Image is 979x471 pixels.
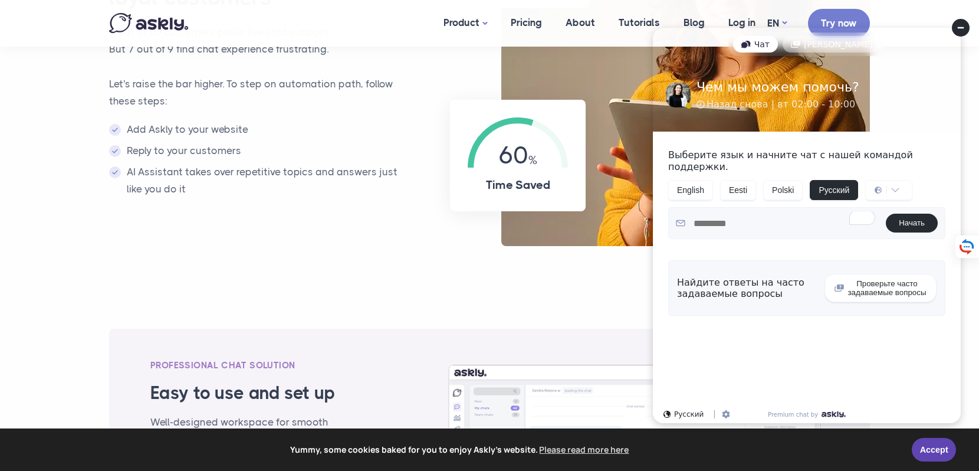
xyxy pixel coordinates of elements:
[150,382,364,405] h3: Easy to use and set up
[109,142,412,159] li: Reply to your customers
[17,441,904,459] span: Yummy, some cookies baked for you to enjoy Askly's website.
[767,15,787,32] a: EN
[150,358,364,374] div: PROFESSIONAL CHAT SOLUTION
[150,414,364,465] p: Well-designed workspace for smooth conversations, visitor data, analytics, team collaboration too...
[109,121,412,138] li: Add Askly to your website
[109,41,412,58] p: But 7 out of 9 find chat experience frustrating.
[109,13,188,33] img: Askly
[109,76,412,110] p: Let's raise the bar higher. To step on automation path, follow these steps:
[538,441,631,459] a: learn more about cookies
[109,163,412,198] li: AI Assistant takes over repetitive topics and answers just like you do it
[468,117,568,168] div: 60
[912,438,956,462] a: Accept
[808,9,870,38] a: Try now
[643,18,970,433] iframe: To enrich screen reader interactions, please activate Accessibility in Grammarly extension settings
[468,176,568,194] h4: Time Saved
